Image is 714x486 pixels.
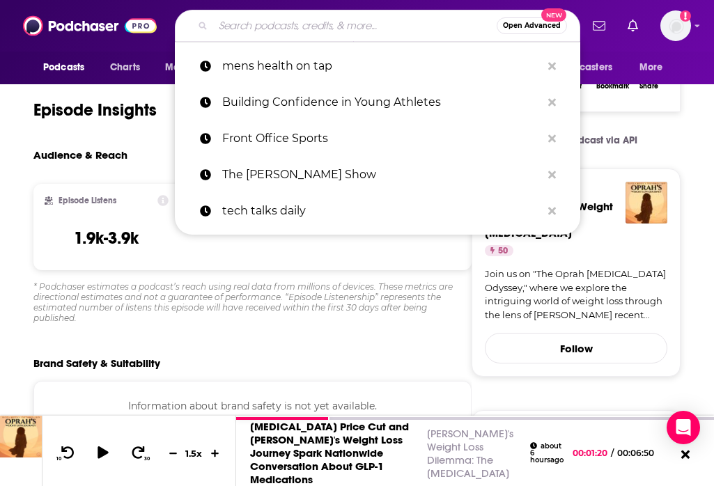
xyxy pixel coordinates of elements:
[126,444,153,462] button: 30
[101,54,148,81] a: Charts
[175,120,580,157] a: Front Office Sports
[33,54,102,81] button: open menu
[530,442,564,464] div: about 6 hours ago
[630,54,681,81] button: open menu
[614,448,668,458] span: 00:06:50
[639,58,663,77] span: More
[485,267,667,322] a: Join us on "The Oprah [MEDICAL_DATA] Odyssey," where we explore the intriguing world of weight lo...
[222,120,541,157] p: Front Office Sports
[183,448,206,459] div: 1.5 x
[33,281,472,323] div: * Podchaser estimates a podcast’s reach using real data from millions of devices. These metrics a...
[175,84,580,120] a: Building Confidence in Young Athletes
[536,54,632,81] button: open menu
[587,14,611,38] a: Show notifications dropdown
[54,444,80,462] button: 10
[503,22,561,29] span: Open Advanced
[33,100,157,120] h1: Episode Insights
[611,448,614,458] span: /
[250,420,409,486] a: [MEDICAL_DATA] Price Cut and [PERSON_NAME]'s Weight Loss Journey Spark Nationwide Conversation Ab...
[660,10,691,41] img: User Profile
[33,356,160,370] h2: Brand Safety & Suitability
[155,54,233,81] button: open menu
[497,17,567,34] button: Open AdvancedNew
[33,148,127,162] h3: Audience & Reach
[660,10,691,41] button: Show profile menu
[660,10,691,41] span: Logged in as kendrahale
[56,456,61,462] span: 10
[33,381,472,431] div: Information about brand safety is not yet available.
[222,84,541,120] p: Building Confidence in Young Athletes
[222,48,541,84] p: mens health on tap
[485,245,513,256] a: 50
[622,14,644,38] a: Show notifications dropdown
[23,13,157,39] img: Podchaser - Follow, Share and Rate Podcasts
[110,58,140,77] span: Charts
[43,58,84,77] span: Podcasts
[485,333,667,363] button: Follow
[165,58,215,77] span: Monitoring
[541,8,566,22] span: New
[680,10,691,22] svg: Add a profile image
[626,182,667,224] img: Oprah's Weight Loss Dilemma: The Ozempic
[222,157,541,193] p: The Bill Michaels Show
[175,193,580,229] a: tech talks daily
[59,196,116,205] h2: Episode Listens
[175,157,580,193] a: The [PERSON_NAME] Show
[639,82,658,91] div: Share
[144,456,150,462] span: 30
[175,10,580,42] div: Search podcasts, credits, & more...
[667,411,700,444] div: Open Intercom Messenger
[427,427,513,480] a: [PERSON_NAME]'s Weight Loss Dilemma: The [MEDICAL_DATA]
[74,228,139,249] h3: 1.9k-3.9k
[596,82,629,91] div: Bookmark
[222,193,541,229] p: tech talks daily
[529,134,637,146] span: Get this podcast via API
[175,48,580,84] a: mens health on tap
[573,448,611,458] span: 00:01:20
[213,15,497,37] input: Search podcasts, credits, & more...
[498,244,508,258] span: 50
